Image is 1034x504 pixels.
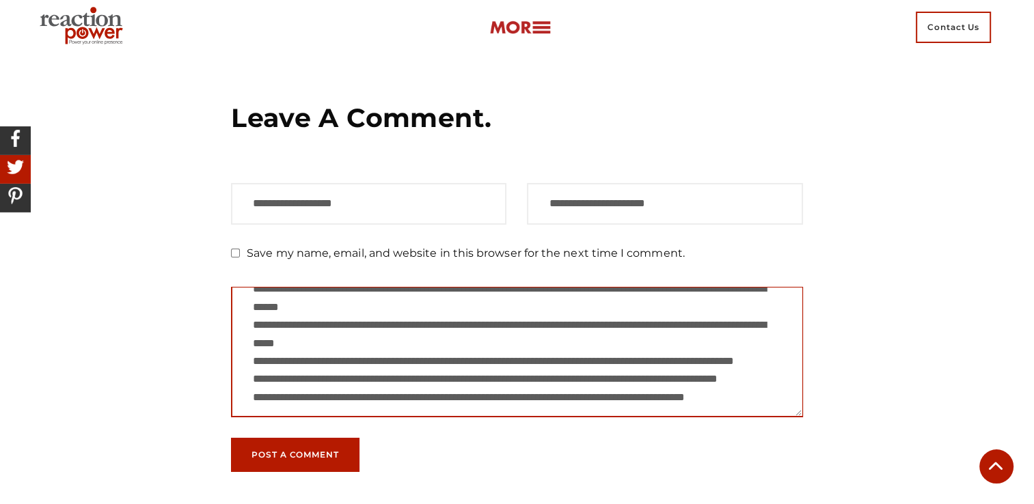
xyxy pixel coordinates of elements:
img: Share On Pinterest [3,184,27,208]
img: Share On Twitter [3,155,27,179]
span: Contact Us [916,12,991,43]
img: Executive Branding | Personal Branding Agency [34,3,133,52]
img: more-btn.png [489,20,551,36]
span: Post a Comment [251,451,339,459]
h3: Leave a Comment. [231,101,803,135]
button: Post a Comment [231,438,359,472]
img: Share On Facebook [3,126,27,150]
